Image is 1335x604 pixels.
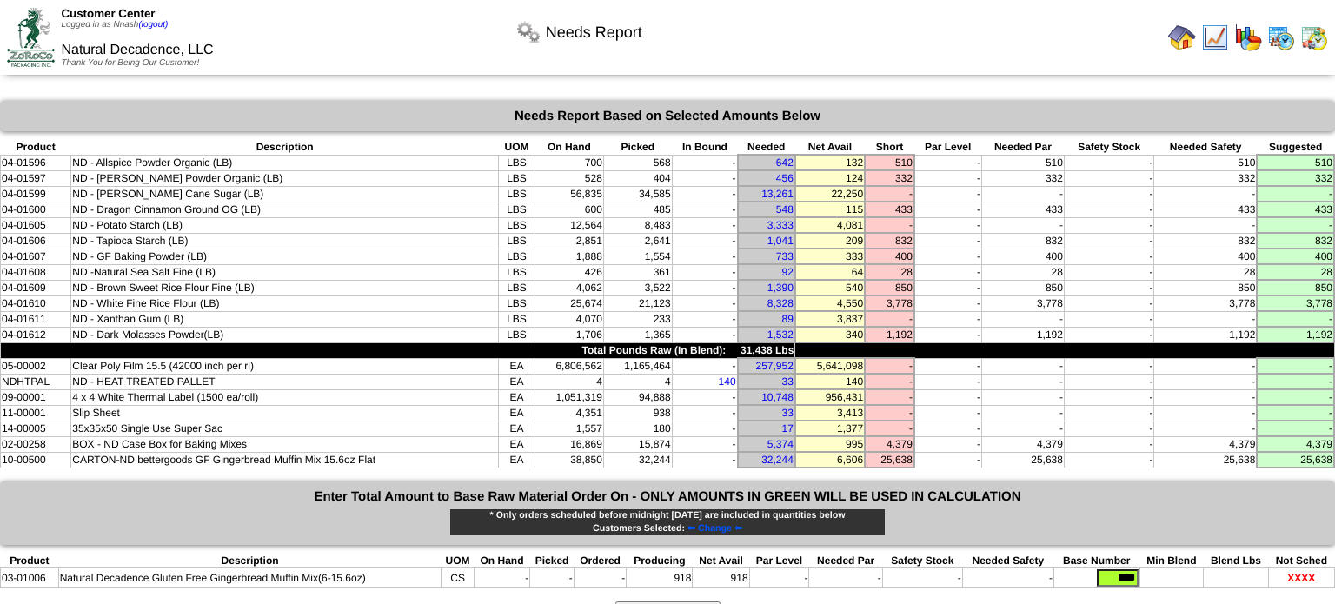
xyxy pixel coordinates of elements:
td: 124 [795,170,865,186]
th: Needed Par [981,140,1064,155]
td: 400 [981,249,1064,264]
td: LBS [499,264,535,280]
td: - [1154,374,1257,389]
td: 8,483 [603,217,672,233]
td: - [1064,421,1153,436]
td: 11-00001 [1,405,71,421]
td: 4,070 [535,311,604,327]
td: 14-00005 [1,421,71,436]
a: 642 [776,156,794,169]
td: 3,778 [981,295,1064,311]
a: 1,390 [767,282,794,294]
td: 361 [603,264,672,280]
td: - [981,421,1064,436]
td: 1,554 [603,249,672,264]
th: Product [1,140,71,155]
td: - [1064,233,1153,249]
td: - [1257,217,1334,233]
td: 568 [603,155,672,170]
td: 832 [1154,233,1257,249]
td: - [981,217,1064,233]
td: - [672,327,737,342]
td: - [1064,405,1153,421]
span: Logged in as Nnash [61,20,168,30]
a: 92 [782,266,794,278]
td: 25,674 [535,295,604,311]
td: - [672,295,737,311]
th: Description [58,554,442,568]
td: 3,778 [865,295,914,311]
td: 1,192 [865,327,914,342]
td: - [914,452,981,468]
td: - [914,186,981,202]
a: 1,532 [767,329,794,341]
td: EA [499,358,535,374]
img: calendarinout.gif [1300,23,1328,51]
td: 233 [603,311,672,327]
td: 832 [865,233,914,249]
td: - [981,311,1064,327]
td: 09-00001 [1,389,71,405]
td: - [914,202,981,217]
td: 1,165,464 [603,358,672,374]
td: 25,638 [981,452,1064,468]
td: - [672,358,737,374]
td: 04-01599 [1,186,71,202]
td: 4 [535,374,604,389]
td: - [672,233,737,249]
td: 1,192 [1154,327,1257,342]
td: LBS [499,186,535,202]
td: - [914,280,981,295]
td: LBS [499,233,535,249]
td: 4,351 [535,405,604,421]
td: - [672,311,737,327]
td: - [914,249,981,264]
td: 5,641,098 [795,358,865,374]
td: 28 [865,264,914,280]
td: 15,874 [603,436,672,452]
td: 04-01608 [1,264,71,280]
td: 2,641 [603,233,672,249]
td: 332 [1257,170,1334,186]
td: EA [499,389,535,405]
th: UOM [499,140,535,155]
td: - [914,155,981,170]
td: - [672,155,737,170]
a: 140 [719,375,736,388]
a: 33 [782,407,794,419]
td: 28 [981,264,1064,280]
td: - [672,405,737,421]
td: - [672,217,737,233]
td: 995 [795,436,865,452]
a: 257,952 [755,360,793,372]
th: Needed Safety [1154,140,1257,155]
td: 4 [603,374,672,389]
td: 180 [603,421,672,436]
td: 4,550 [795,295,865,311]
td: - [1257,374,1334,389]
td: - [672,436,737,452]
td: 04-01609 [1,280,71,295]
td: - [1064,358,1153,374]
td: 600 [535,202,604,217]
td: - [865,374,914,389]
td: - [981,405,1064,421]
td: 4,379 [865,436,914,452]
td: - [672,452,737,468]
a: 548 [776,203,794,216]
td: - [672,389,737,405]
td: LBS [499,311,535,327]
td: Total Pounds Raw (In Blend): 31,438 Lbs [1,342,795,358]
td: 433 [1257,202,1334,217]
td: - [1154,186,1257,202]
td: 433 [981,202,1064,217]
td: - [1257,389,1334,405]
td: - [1064,202,1153,217]
td: 4 x 4 White Thermal Label (1500 ea/roll) [71,389,499,405]
td: NDHTPAL [1,374,71,389]
span: Natural Decadence, LLC [61,43,213,57]
td: 528 [535,170,604,186]
td: 485 [603,202,672,217]
td: - [981,374,1064,389]
td: EA [499,421,535,436]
